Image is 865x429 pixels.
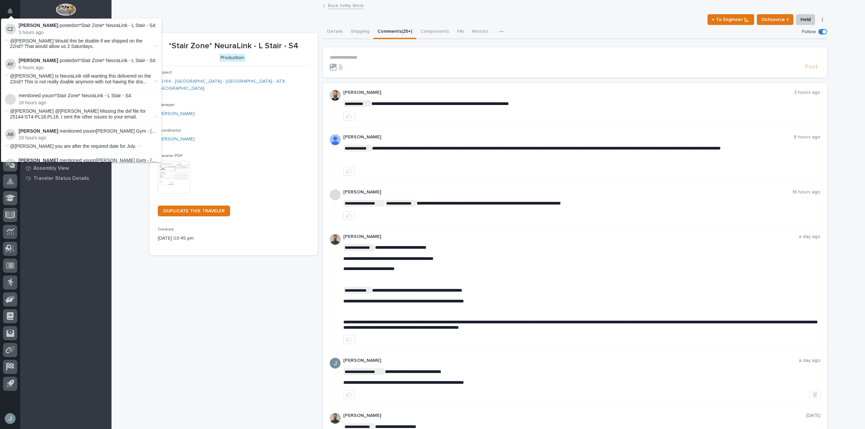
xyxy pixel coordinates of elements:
p: *Stair Zone* NeuraLink - L Stair - S4 [158,41,310,51]
p: Follow [802,29,816,35]
p: posted on : [19,23,157,28]
button: Details [323,25,347,39]
p: 6 hours ago [19,65,157,71]
button: Metrics [468,25,493,39]
img: AATXAJw4slNr5ea0WduZQVIpKGhdapBAGQ9xVsOeEvl5=s96-c [330,413,341,424]
p: [PERSON_NAME] [343,189,792,195]
button: Shipping [347,25,373,39]
a: Traveler Status Details [20,173,112,183]
img: Austin Beachy [5,159,16,169]
img: ACg8ocIJHU6JEmo4GV-3KL6HuSvSpWhSGqG5DdxF6tKpN6m2=s96-c [330,358,341,369]
p: a day ago [799,358,820,364]
img: AGNmyxaji213nCK4JzPdPN3H3CMBhXDSA2tJ_sy3UIa5=s96-c [330,90,341,101]
span: @[PERSON_NAME] you are after the required date for July. [10,143,136,149]
p: 18 hours ago [792,189,820,195]
p: 18 hours ago [19,135,157,141]
button: like this post [343,167,355,176]
button: Outsource ↑ [757,14,793,25]
p: mentioned you on [PERSON_NAME] Gym - [GEOGRAPHIC_DATA] - [DATE] : [19,158,157,163]
img: Workspace Logo [56,3,76,16]
span: @[PERSON_NAME] Is NeuraLink still wanting this delivered on the 22nd? This is not really doable a... [10,73,153,85]
button: Post [802,63,820,71]
span: ← To Engineer 📐 [712,16,750,24]
a: 25144 - [GEOGRAPHIC_DATA] - [GEOGRAPHIC_DATA] - ATX [GEOGRAPHIC_DATA] [158,78,310,92]
a: [PERSON_NAME] [158,110,195,117]
a: *Stair Zone* NeuraLink - L Stair - S4 [79,23,155,28]
p: [PERSON_NAME] [343,234,799,240]
button: like this post [343,335,355,344]
p: Assembly View [33,165,69,171]
button: Comments (25+) [373,25,416,39]
a: DUPLICATE THIS TRAVELER [158,206,230,216]
p: Traveler Status Details [33,176,89,182]
span: Hold [800,16,811,24]
button: Notifications [3,4,17,18]
strong: [PERSON_NAME] [19,58,58,63]
p: [PERSON_NAME] [343,358,799,364]
img: Austin Beachy [5,129,16,140]
img: AOh14GjpcA6ydKGAvwfezp8OhN30Q3_1BHk5lQOeczEvCIoEuGETHm2tT-JUDAHyqffuBe4ae2BInEDZwLlH3tcCd_oYlV_i4... [330,134,341,145]
p: posted on : [19,58,157,63]
img: Cole Ziegler [5,24,16,34]
strong: [PERSON_NAME] [19,23,58,28]
p: mentioned you on : [19,93,157,99]
strong: [PERSON_NAME] [19,158,58,163]
p: mentioned you on [PERSON_NAME] Gym - [GEOGRAPHIC_DATA] - [DATE] : [19,128,157,134]
p: [DATE] 03:45 pm [158,235,310,242]
span: Traveler PDF [158,154,183,158]
span: Manager [158,103,175,107]
button: like this post [343,211,355,220]
a: Assembly View [20,163,112,173]
span: Outsource ↑ [761,16,789,24]
p: [PERSON_NAME] [343,413,806,419]
p: 18 hours ago [19,100,157,106]
span: Project [158,71,172,75]
span: @[PERSON_NAME] Would this be doable if we shipped on the 22nd? That would allow us 2 Saturdays. [10,38,143,49]
img: Adam Yutzy [5,59,16,70]
button: ← To Engineer 📐 [708,14,754,25]
button: users-avatar [3,411,17,426]
span: Coordinator [158,129,181,133]
p: 6 hours ago [794,134,820,140]
p: a day ago [799,234,820,240]
button: Hold [796,14,815,25]
a: *Stair Zone* NeuraLink - L Stair - S4 [55,93,131,98]
img: AATXAJw4slNr5ea0WduZQVIpKGhdapBAGQ9xVsOeEvl5=s96-c [330,234,341,245]
a: *Stair Zone* NeuraLink - L Stair - S4 [79,58,155,63]
button: like this post [343,390,355,399]
div: Production [219,54,245,62]
span: Created [158,227,174,232]
button: Delete post [810,390,820,399]
span: Post [805,63,818,71]
strong: [PERSON_NAME] [19,128,58,134]
button: Components [416,25,453,39]
p: [PERSON_NAME] [343,134,794,140]
div: Notifications [8,8,17,19]
button: like this post [343,112,355,120]
a: Back toMy Work [328,1,364,9]
button: FAI [453,25,468,39]
p: 3 hours ago [19,30,157,35]
p: 3 hours ago [794,90,820,96]
p: [DATE] [806,413,820,419]
a: [PERSON_NAME] [158,136,195,143]
span: @[PERSON_NAME] @[PERSON_NAME] Missing the dxf file for 25144-ST4-PL18,PL16. I sent the other issu... [10,108,146,119]
p: [PERSON_NAME] [343,90,794,96]
span: DUPLICATE THIS TRAVELER [163,209,225,213]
